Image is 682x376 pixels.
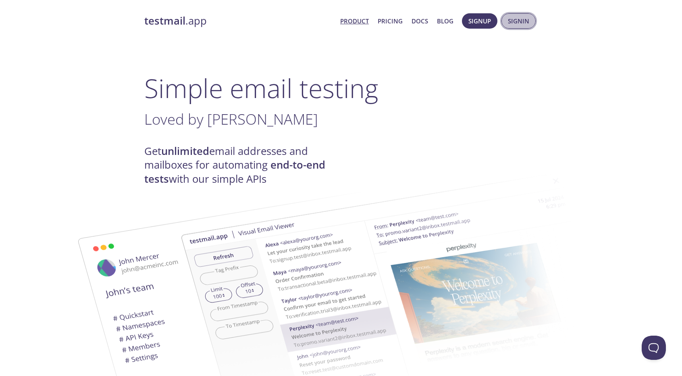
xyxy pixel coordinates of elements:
span: Loved by [PERSON_NAME] [144,109,318,129]
h1: Simple email testing [144,73,538,104]
span: Signup [468,16,491,26]
iframe: Help Scout Beacon - Open [642,336,666,360]
strong: unlimited [161,144,209,158]
a: Product [340,16,369,26]
a: Blog [437,16,453,26]
strong: testmail [144,14,185,28]
span: Signin [508,16,529,26]
strong: end-to-end tests [144,158,325,186]
h4: Get email addresses and mailboxes for automating with our simple APIs [144,144,341,186]
button: Signup [462,13,497,29]
a: Docs [412,16,428,26]
a: testmail.app [144,14,334,28]
a: Pricing [378,16,403,26]
button: Signin [501,13,536,29]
